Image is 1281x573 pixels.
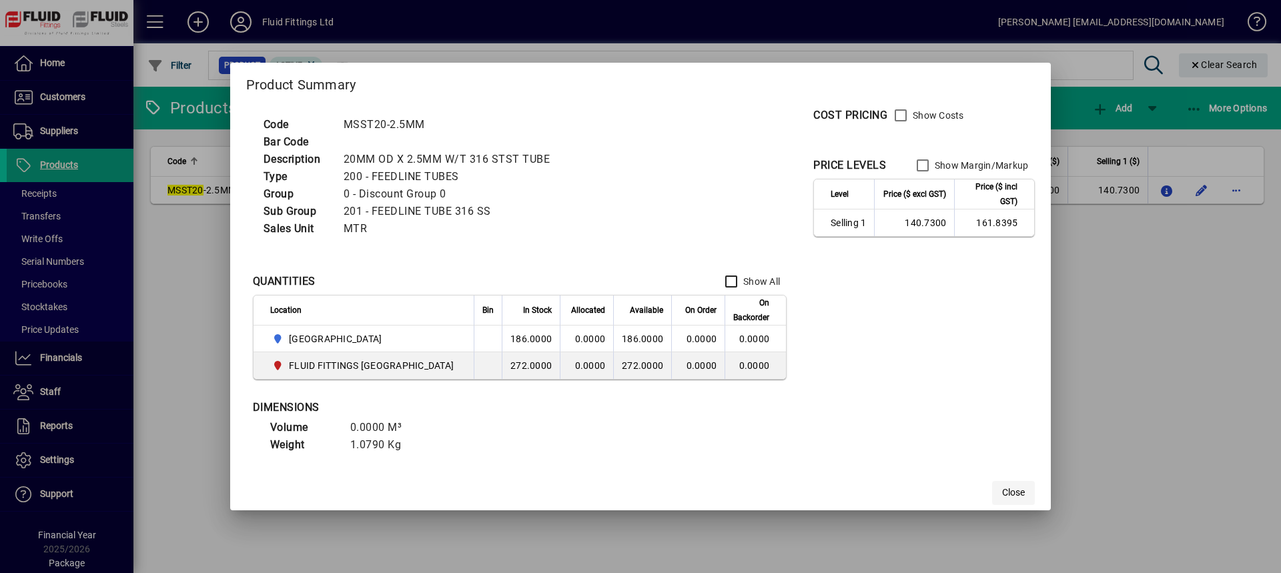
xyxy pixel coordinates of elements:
span: Close [1002,486,1025,500]
td: 0.0000 [560,326,613,352]
span: Bin [482,303,494,318]
span: AUCKLAND [270,331,460,347]
td: Group [257,185,337,203]
span: In Stock [523,303,552,318]
span: FLUID FITTINGS [GEOGRAPHIC_DATA] [289,359,454,372]
label: Show All [741,275,780,288]
span: Price ($ incl GST) [963,179,1017,209]
td: 0 - Discount Group 0 [337,185,566,203]
span: On Backorder [733,296,769,325]
td: 0.0000 M³ [344,419,424,436]
td: 161.8395 [954,209,1034,236]
td: Type [257,168,337,185]
span: Available [630,303,663,318]
button: Close [992,481,1035,505]
td: Description [257,151,337,168]
span: Location [270,303,302,318]
td: Code [257,116,337,133]
span: On Order [685,303,717,318]
td: Bar Code [257,133,337,151]
h2: Product Summary [230,63,1051,101]
td: 186.0000 [613,326,671,352]
td: Weight [264,436,344,454]
td: 20MM OD X 2.5MM W/T 316 STST TUBE [337,151,566,168]
td: MSST20-2.5MM [337,116,566,133]
td: MTR [337,220,566,237]
td: 272.0000 [613,352,671,379]
span: 0.0000 [687,360,717,371]
span: [GEOGRAPHIC_DATA] [289,332,382,346]
td: Sub Group [257,203,337,220]
td: 0.0000 [560,352,613,379]
div: PRICE LEVELS [813,157,886,173]
td: 200 - FEEDLINE TUBES [337,168,566,185]
span: Allocated [571,303,605,318]
span: 0.0000 [687,334,717,344]
span: Level [831,187,849,201]
td: 201 - FEEDLINE TUBE 316 SS [337,203,566,220]
span: Selling 1 [831,216,866,229]
td: 0.0000 [725,352,786,379]
td: 140.7300 [874,209,954,236]
label: Show Margin/Markup [932,159,1029,172]
span: FLUID FITTINGS CHRISTCHURCH [270,358,460,374]
td: 272.0000 [502,352,560,379]
div: COST PRICING [813,107,887,123]
td: Volume [264,419,344,436]
td: Sales Unit [257,220,337,237]
div: QUANTITIES [253,273,316,290]
td: 186.0000 [502,326,560,352]
td: 0.0000 [725,326,786,352]
label: Show Costs [910,109,964,122]
td: 1.0790 Kg [344,436,424,454]
span: Price ($ excl GST) [883,187,946,201]
div: DIMENSIONS [253,400,586,416]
